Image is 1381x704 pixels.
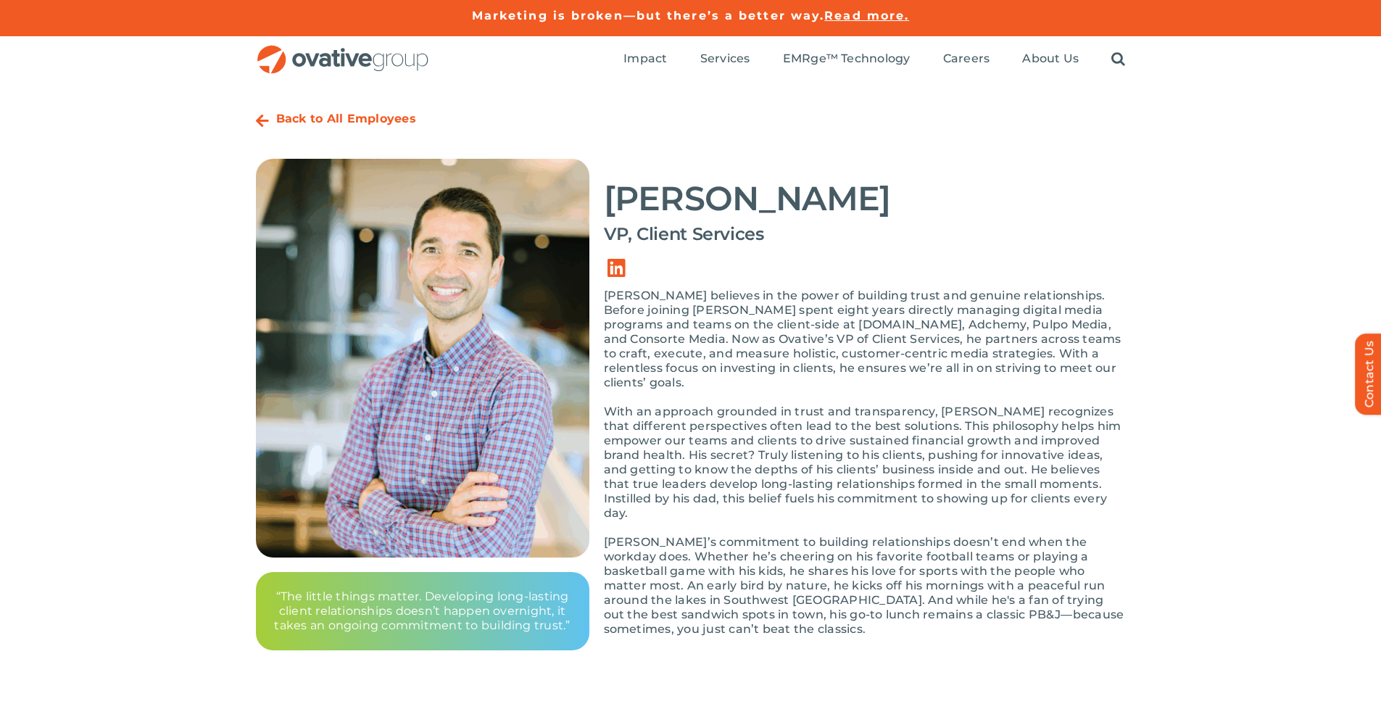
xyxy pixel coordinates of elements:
[597,248,637,289] a: Link to https://www.linkedin.com/in/jay-eyunni-9518025/
[623,51,667,67] a: Impact
[1022,51,1079,66] span: About Us
[604,224,1126,244] h4: VP, Client Services
[604,289,1126,390] p: [PERSON_NAME] believes in the power of building trust and genuine relationships. Before joining [...
[256,159,589,558] img: 3
[943,51,990,67] a: Careers
[604,181,1126,217] h2: [PERSON_NAME]
[783,51,911,67] a: EMRge™ Technology
[273,589,572,633] p: “The little things matter. Developing long-lasting client relationships doesn’t happen overnight,...
[276,112,416,125] a: Back to All Employees
[1022,51,1079,67] a: About Us
[256,114,269,128] a: Link to https://ovative.com/about-us/people/
[700,51,750,67] a: Services
[472,9,825,22] a: Marketing is broken—but there’s a better way.
[943,51,990,66] span: Careers
[783,51,911,66] span: EMRge™ Technology
[256,44,430,57] a: OG_Full_horizontal_RGB
[1111,51,1125,67] a: Search
[623,36,1125,83] nav: Menu
[604,535,1126,637] p: [PERSON_NAME]’s commitment to building relationships doesn’t end when the workday does. Whether h...
[604,405,1126,521] p: With an approach grounded in trust and transparency, [PERSON_NAME] recognizes that different pers...
[700,51,750,66] span: Services
[824,9,909,22] a: Read more.
[623,51,667,66] span: Impact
